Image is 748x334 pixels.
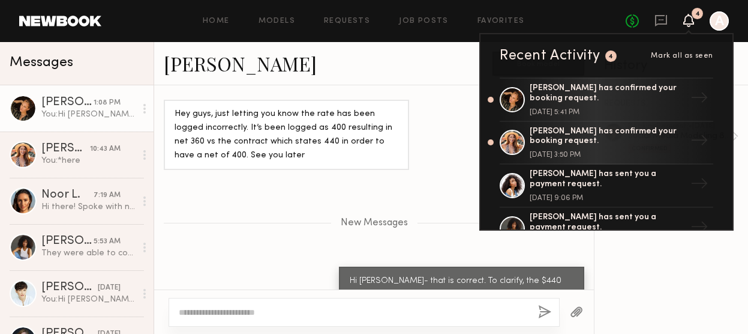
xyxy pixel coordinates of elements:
[500,165,713,208] a: [PERSON_NAME] has sent you a payment request.[DATE] 9:06 PM→
[651,52,713,59] span: Mark all as seen
[500,122,713,165] a: [PERSON_NAME] has confirmed your booking request.[DATE] 3:50 PM→
[530,83,686,104] div: [PERSON_NAME] has confirmed your booking request.
[41,235,94,247] div: [PERSON_NAME]
[203,17,230,25] a: Home
[41,189,94,201] div: Noor L.
[530,213,686,233] div: [PERSON_NAME] has sent you a payment request.
[500,77,713,122] a: [PERSON_NAME] has confirmed your booking request.[DATE] 5:41 PM→
[477,17,525,25] a: Favorites
[500,49,600,63] div: Recent Activity
[90,144,121,155] div: 10:43 AM
[686,170,713,201] div: →
[41,294,136,305] div: You: Hi [PERSON_NAME]- I understand this situation is frustrating, and I truly appreciate your wi...
[94,190,121,201] div: 7:19 AM
[341,218,408,228] span: New Messages
[175,108,398,163] div: Hey guys, just letting you know the rate has been logged incorrectly. It’s been logged as 400 res...
[710,11,729,31] a: A
[94,97,121,109] div: 1:08 PM
[530,127,686,147] div: [PERSON_NAME] has confirmed your booking request.
[164,50,317,76] a: [PERSON_NAME]
[399,17,449,25] a: Job Posts
[500,208,713,251] a: [PERSON_NAME] has sent you a payment request.→
[686,127,713,158] div: →
[94,236,121,247] div: 5:53 AM
[41,155,136,166] div: You: *here
[530,151,686,159] div: [DATE] 3:50 PM
[41,247,136,259] div: They were able to correct it for me! :)
[41,97,94,109] div: [PERSON_NAME]
[608,53,614,60] div: 4
[686,84,713,115] div: →
[324,17,370,25] a: Requests
[259,17,295,25] a: Models
[686,213,713,244] div: →
[41,282,98,294] div: [PERSON_NAME]
[530,195,686,202] div: [DATE] 9:06 PM
[10,56,73,70] span: Messages
[530,109,686,116] div: [DATE] 5:41 PM
[41,201,136,213] div: Hi there! Spoke with new book, they told me they’ve adjusted it. Sorry for any inconvenience.
[98,282,121,294] div: [DATE]
[41,143,90,155] div: [PERSON_NAME]
[695,11,700,17] div: 4
[530,169,686,190] div: [PERSON_NAME] has sent you a payment request.
[41,109,136,120] div: You: Hi [PERSON_NAME]- that is correct. To clarify, the $440 on your deal memo includes both your...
